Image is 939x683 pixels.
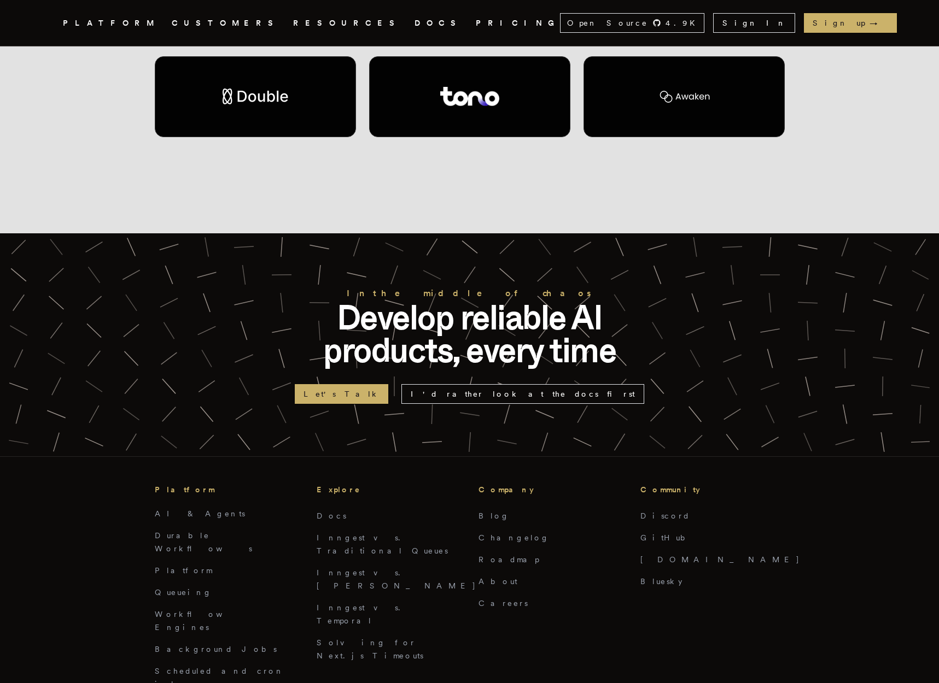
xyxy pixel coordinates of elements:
[479,511,510,520] a: Blog
[172,16,280,30] a: CUSTOMERS
[640,533,692,542] a: GitHub
[640,511,690,520] a: Discord
[155,645,277,653] a: Background Jobs
[155,509,245,518] a: AI & Agents
[479,533,550,542] a: Changelog
[479,555,539,564] a: Roadmap
[295,301,645,367] p: Develop reliable AI products, every time
[440,87,499,106] img: Tono Health
[479,577,517,586] a: About
[401,384,644,404] a: I'd rather look at the docs first
[155,531,252,553] a: Durable Workflows
[317,483,461,496] h3: Explore
[658,89,710,105] img: Awaken.tax
[317,603,407,625] a: Inngest vs. Temporal
[666,17,702,28] span: 4.9 K
[479,599,528,608] a: Careers
[155,483,299,496] h3: Platform
[476,16,560,30] a: PRICING
[155,566,212,575] a: Platform
[317,638,423,660] a: Solving for Next.js Timeouts
[317,533,448,555] a: Inngest vs. Traditional Queues
[223,89,288,104] img: Double
[640,577,682,586] a: Bluesky
[640,483,785,496] h3: Community
[63,16,159,30] button: PLATFORM
[155,588,212,597] a: Queueing
[155,610,249,632] a: Workflow Engines
[295,384,388,404] a: Let's Talk
[713,13,795,33] a: Sign In
[317,568,476,590] a: Inngest vs. [PERSON_NAME]
[567,17,648,28] span: Open Source
[870,17,888,28] span: →
[295,286,645,301] h2: In the middle of chaos
[640,555,800,564] a: [DOMAIN_NAME]
[293,16,401,30] button: RESOURCES
[317,511,346,520] a: Docs
[804,13,897,33] a: Sign up
[479,483,623,496] h3: Company
[415,16,463,30] a: DOCS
